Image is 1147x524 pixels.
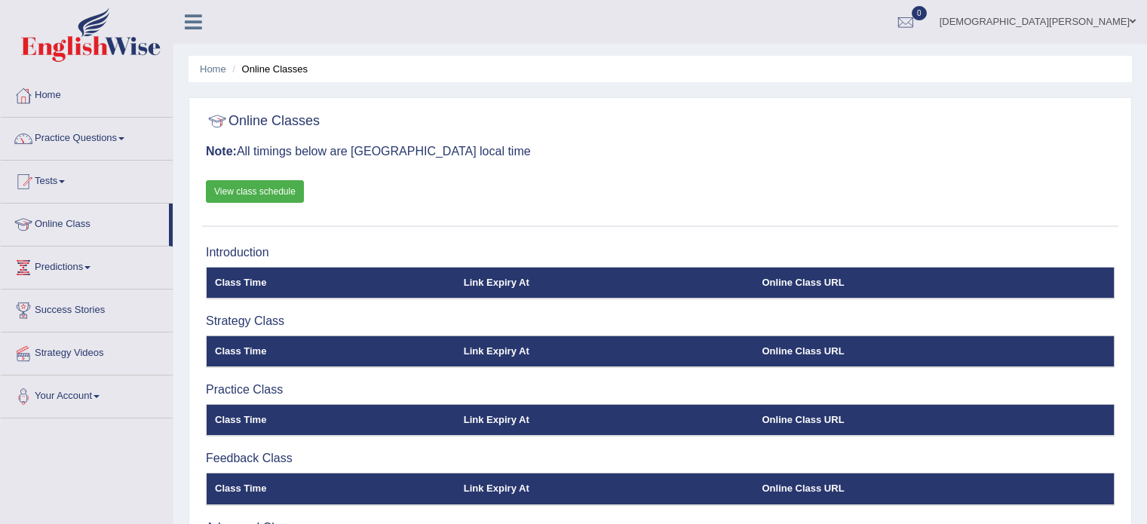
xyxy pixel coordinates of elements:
[206,145,1115,158] h3: All timings below are [GEOGRAPHIC_DATA] local time
[754,267,1115,299] th: Online Class URL
[455,404,754,436] th: Link Expiry At
[206,246,1115,259] h3: Introduction
[207,267,455,299] th: Class Time
[754,473,1115,504] th: Online Class URL
[228,62,308,76] li: Online Classes
[1,204,169,241] a: Online Class
[206,110,320,133] h2: Online Classes
[1,375,173,413] a: Your Account
[1,75,173,112] a: Home
[207,473,455,504] th: Class Time
[912,6,927,20] span: 0
[207,404,455,436] th: Class Time
[1,332,173,370] a: Strategy Videos
[1,290,173,327] a: Success Stories
[206,383,1115,397] h3: Practice Class
[455,267,754,299] th: Link Expiry At
[754,404,1115,436] th: Online Class URL
[206,180,304,203] a: View class schedule
[206,314,1115,328] h3: Strategy Class
[206,145,237,158] b: Note:
[455,336,754,367] th: Link Expiry At
[754,336,1115,367] th: Online Class URL
[200,63,226,75] a: Home
[455,473,754,504] th: Link Expiry At
[1,247,173,284] a: Predictions
[206,452,1115,465] h3: Feedback Class
[1,161,173,198] a: Tests
[207,336,455,367] th: Class Time
[1,118,173,155] a: Practice Questions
